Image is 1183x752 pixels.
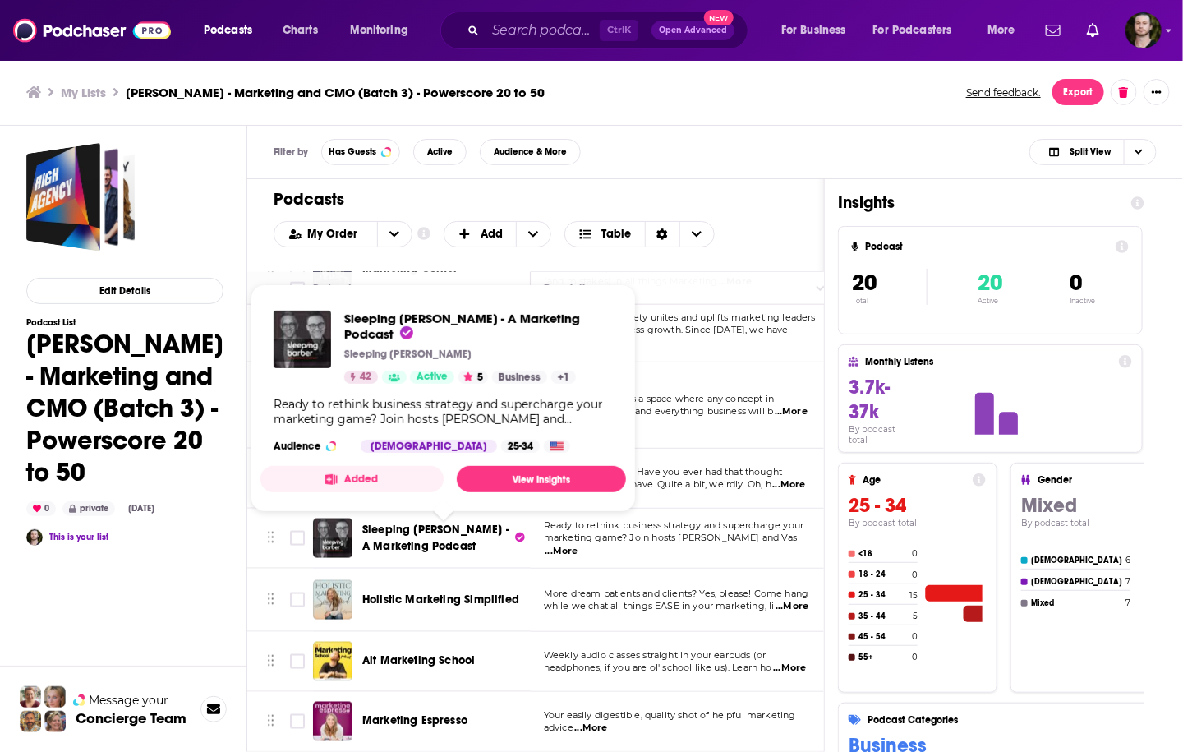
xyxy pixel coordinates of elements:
[1031,556,1122,565] h4: [DEMOGRAPHIC_DATA]
[26,328,223,488] h1: [PERSON_NAME] - Marketing and CMO (Batch 3) - Powerscore 20 to 50
[913,611,918,621] h4: 5
[20,686,41,708] img: Sydney Profile
[457,466,626,492] a: View Insights
[308,228,364,240] span: My Order
[912,652,918,662] h4: 0
[290,531,305,546] span: Toggle select row
[44,711,66,732] img: Barbara Profile
[912,631,918,642] h4: 0
[1125,12,1162,48] span: Logged in as OutlierAudio
[544,588,808,599] span: More dream patients and clients? Yes, please! Come hang
[776,600,808,613] span: ...More
[976,17,1036,44] button: open menu
[1080,16,1106,44] a: Show notifications dropdown
[1052,79,1104,105] button: Export
[313,642,352,681] img: Alt Marketing School
[544,324,789,335] span: to accelerate business growth. Since [DATE], we have
[26,529,43,546] img: spencercarpenter9144412
[344,311,613,342] a: Sleeping Barber - A Marketing Podcast
[192,17,274,44] button: open menu
[456,12,764,49] div: Search podcasts, credits, & more...
[417,226,430,242] a: Show additional information
[26,143,135,251] a: Dima Zelikman - Marketing and CMO (Batch 3) - Powerscore 20 to 50
[858,549,909,559] h4: <18
[265,526,276,551] button: Move
[704,10,734,25] span: New
[564,221,715,247] button: Choose View
[865,356,1112,367] h4: Monthly Listens
[321,139,400,165] button: Has Guests
[651,21,734,40] button: Open AdvancedNew
[863,474,966,486] h4: Age
[290,654,305,669] span: Toggle select row
[338,17,430,44] button: open menu
[600,20,638,41] span: Ctrl K
[849,375,890,424] span: 3.7k-37k
[1070,269,1082,297] span: 0
[274,311,331,368] img: Sleeping Barber - A Marketing Podcast
[863,17,976,44] button: open menu
[274,440,348,453] h3: Audience
[344,311,580,342] span: Sleeping [PERSON_NAME] - A Marketing Podcast
[849,518,986,528] h4: By podcast total
[978,269,1002,297] span: 20
[26,317,223,328] h3: Podcast List
[274,146,308,158] h3: Filter by
[544,649,766,661] span: Weekly audio classes straight in your earbuds (or
[838,192,1118,213] h1: Insights
[274,397,613,427] div: Ready to rethink business strategy and supercharge your marketing game? Join hosts [PERSON_NAME] ...
[126,85,545,100] h3: [PERSON_NAME] - Marketing and CMO (Batch 3) - Powerscore 20 to 50
[544,393,774,404] span: More 2 Marketing is a space where any concept in
[274,189,785,210] h1: Podcasts
[410,371,454,384] a: Active
[551,371,576,384] a: +1
[873,19,952,42] span: For Podcasters
[122,502,161,515] div: [DATE]
[1144,79,1170,105] button: Show More Button
[852,297,927,305] p: Total
[544,311,816,323] span: The Marketing Society unites and uplifts marketing leaders
[858,590,906,600] h4: 25 - 34
[313,580,352,620] img: Holistic Marketing Simplified
[362,654,475,668] span: Alt Marketing School
[204,19,252,42] span: Podcasts
[26,501,56,516] div: 0
[1031,577,1122,587] h4: [DEMOGRAPHIC_DATA]
[544,478,771,490] span: before? No? Well, I have. Quite a bit, weirdly. Oh, h
[545,545,578,558] span: ...More
[290,593,305,607] span: Toggle select row
[544,709,796,721] span: Your easily digestible, quality shot of helpful marketing
[13,15,171,46] img: Podchaser - Follow, Share and Rate Podcasts
[544,600,775,611] span: while we chat all things EASE in your marketing, li
[492,371,547,384] a: Business
[1125,12,1162,48] button: Show profile menu
[344,348,472,361] p: Sleeping [PERSON_NAME]
[773,478,806,491] span: ...More
[272,17,328,44] a: Charts
[26,278,223,304] button: Edit Details
[360,369,371,385] span: 42
[852,269,877,297] span: 20
[283,19,318,42] span: Charts
[313,702,352,741] img: Marketing Espresso
[362,593,519,607] span: Holistic Marketing Simplified
[775,405,808,418] span: ...More
[377,222,412,247] button: open menu
[362,592,519,608] a: Holistic Marketing Simplified
[773,662,806,675] span: ...More
[274,221,412,247] h2: Choose List sort
[481,228,503,240] span: Add
[362,713,467,730] a: Marketing Espresso
[49,532,108,542] a: This is your list
[44,686,66,708] img: Jules Profile
[444,221,552,247] button: + Add
[20,711,41,732] img: Jon Profile
[544,466,782,477] span: What is marketing? Have you ever had that thought
[909,590,918,601] h4: 15
[987,19,1015,42] span: More
[544,405,773,417] span: marketing, product and everything business will b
